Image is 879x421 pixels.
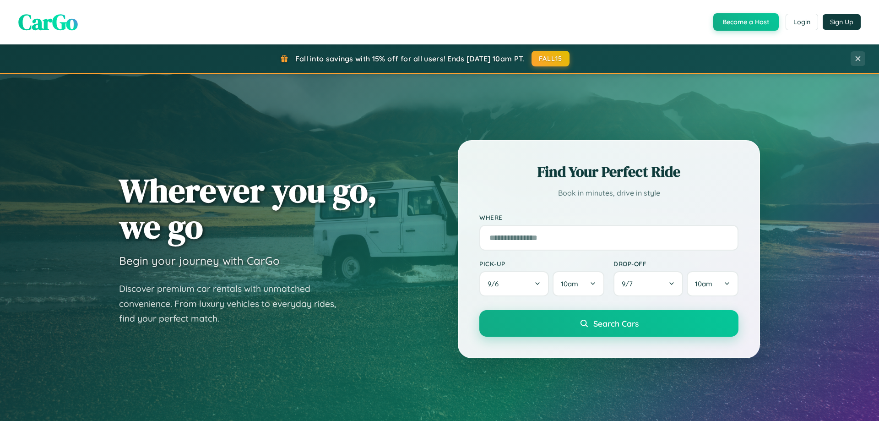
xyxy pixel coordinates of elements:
[553,271,604,296] button: 10am
[695,279,712,288] span: 10am
[479,271,549,296] button: 9/6
[532,51,570,66] button: FALL15
[561,279,578,288] span: 10am
[613,260,738,268] label: Drop-off
[488,279,503,288] span: 9 / 6
[786,14,818,30] button: Login
[479,186,738,200] p: Book in minutes, drive in style
[479,213,738,221] label: Where
[713,13,779,31] button: Become a Host
[823,14,861,30] button: Sign Up
[479,310,738,337] button: Search Cars
[613,271,683,296] button: 9/7
[295,54,525,63] span: Fall into savings with 15% off for all users! Ends [DATE] 10am PT.
[119,281,348,326] p: Discover premium car rentals with unmatched convenience. From luxury vehicles to everyday rides, ...
[119,254,280,268] h3: Begin your journey with CarGo
[479,162,738,182] h2: Find Your Perfect Ride
[18,7,78,37] span: CarGo
[687,271,738,296] button: 10am
[622,279,637,288] span: 9 / 7
[479,260,604,268] label: Pick-up
[593,318,639,328] span: Search Cars
[119,172,377,245] h1: Wherever you go, we go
